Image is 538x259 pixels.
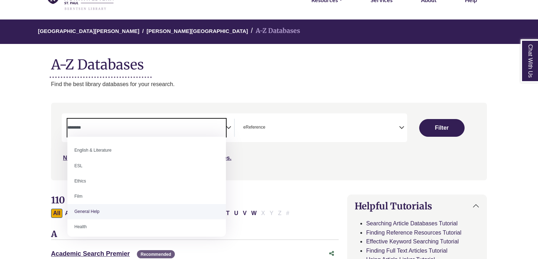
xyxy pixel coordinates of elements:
a: Academic Search Premier [51,250,130,257]
a: Finding Full Text Articles Tutorial [366,248,447,254]
p: Find the best library databases for your research. [51,80,487,89]
li: eReference [240,124,265,131]
button: Filter Results W [249,209,259,218]
a: [PERSON_NAME][GEOGRAPHIC_DATA] [146,27,248,34]
nav: breadcrumb [51,19,487,44]
a: Searching Article Databases Tutorial [366,220,457,226]
button: Filter Results V [241,209,249,218]
textarea: Search [67,125,226,131]
div: Alpha-list to filter by first letter of database name [51,210,292,216]
li: Ethics [67,174,226,189]
span: 110 Databases [51,194,113,206]
a: Finding Reference Resources Tutorial [366,230,461,236]
h3: A [51,229,339,240]
li: General Help [67,204,226,219]
a: Effective Keyword Searching Tutorial [366,238,459,244]
button: Helpful Tutorials [348,195,487,217]
li: Health [67,219,226,235]
li: English & Literature [67,143,226,158]
h1: A-Z Databases [51,51,487,73]
button: Filter Results U [232,209,240,218]
button: Filter Results A [63,209,71,218]
textarea: Search [267,125,270,131]
a: Not sure where to start? Check our Recommended Databases. [63,155,232,161]
span: eReference [243,124,265,131]
nav: Search filters [51,103,487,180]
button: Submit for Search Results [419,119,465,137]
span: Recommended [137,250,174,258]
a: [GEOGRAPHIC_DATA][PERSON_NAME] [38,27,139,34]
button: Filter Results T [224,209,232,218]
li: Film [67,189,226,204]
li: A-Z Databases [248,26,300,36]
button: All [51,209,62,218]
li: ESL [67,158,226,174]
